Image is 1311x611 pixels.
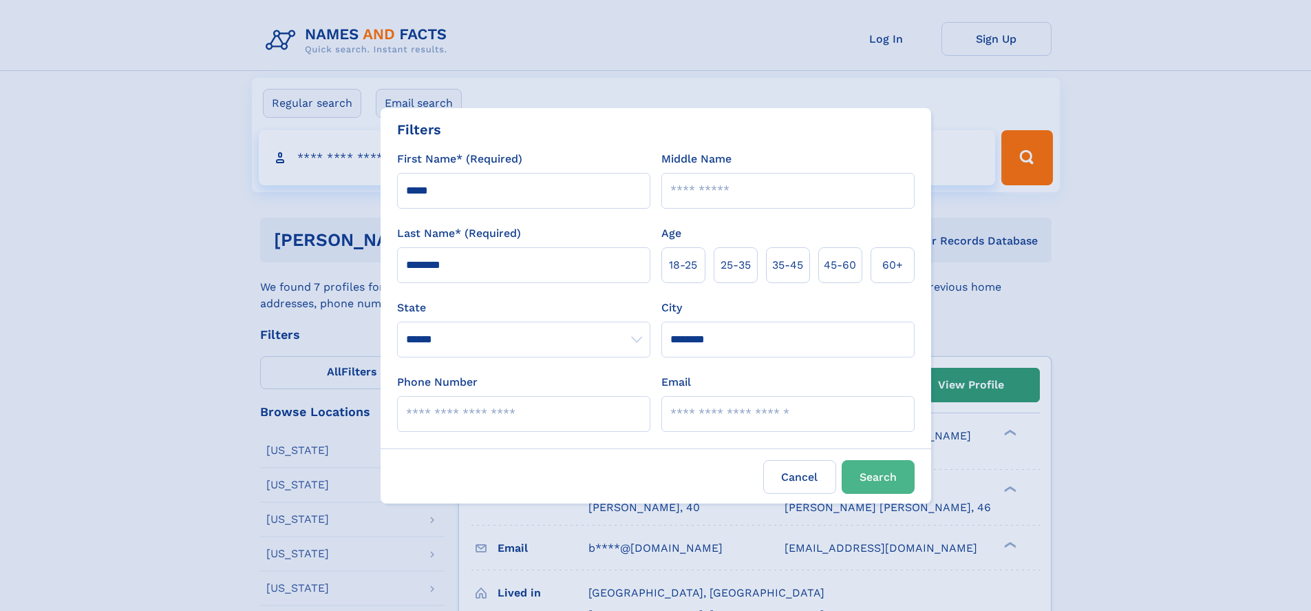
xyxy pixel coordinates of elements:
label: Email [661,374,691,391]
label: Cancel [763,460,836,494]
label: Age [661,225,681,242]
label: Middle Name [661,151,732,167]
span: 18‑25 [669,257,697,273]
label: City [661,300,682,316]
label: Phone Number [397,374,478,391]
label: Last Name* (Required) [397,225,521,242]
button: Search [842,460,915,494]
span: 35‑45 [772,257,803,273]
label: State [397,300,650,316]
div: Filters [397,119,441,140]
span: 25‑35 [721,257,751,273]
label: First Name* (Required) [397,151,522,167]
span: 45‑60 [824,257,856,273]
span: 60+ [882,257,903,273]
